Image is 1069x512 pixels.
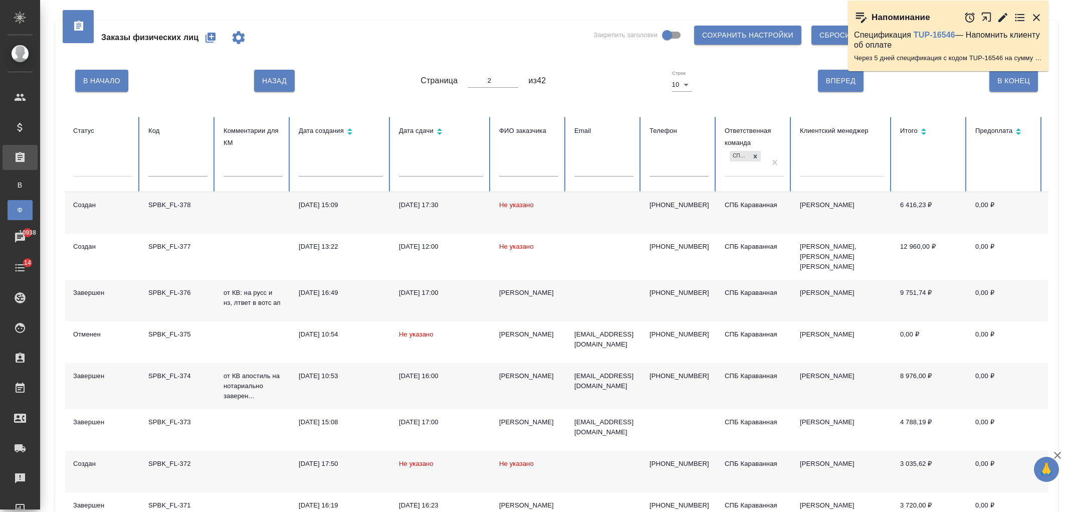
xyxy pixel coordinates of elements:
div: [PERSON_NAME] [499,500,558,510]
span: В [13,180,28,190]
p: Спецификация — Напомнить клиенту об оплате [854,30,1042,50]
button: 🙏 [1034,457,1059,482]
td: 0,00 ₽ [967,234,1042,280]
p: [EMAIL_ADDRESS][DOMAIN_NAME] [574,329,633,350]
div: СПБ Караванная [730,151,750,161]
a: TUP-16546 [914,31,955,39]
div: Ответственная команда [725,125,784,149]
div: Завершен [73,371,132,381]
button: Открыть в новой вкладке [981,7,992,28]
td: 12 960,00 ₽ [892,234,967,280]
div: [PERSON_NAME] [499,329,558,339]
div: СПБ Караванная [725,371,784,381]
div: SPBK_FL-375 [148,329,207,339]
td: [PERSON_NAME] [792,321,892,363]
div: [DATE] 17:50 [299,459,383,469]
span: Страница [420,75,458,87]
div: [DATE] 10:53 [299,371,383,381]
button: Сохранить настройки [694,26,801,45]
span: Заказы физических лиц [101,32,198,44]
div: Email [574,125,633,137]
p: Через 5 дней спецификация с кодом TUP-16546 на сумму 100926.66 RUB будет просрочена [854,53,1042,63]
div: Создан [73,242,132,252]
div: [DATE] 16:00 [399,371,483,381]
span: Не указано [499,460,534,467]
label: Строк [672,71,686,76]
span: 🙏 [1038,459,1055,480]
td: 0,00 ₽ [967,280,1042,321]
div: [DATE] 16:19 [299,500,383,510]
div: [DATE] 10:54 [299,329,383,339]
div: Создан [73,200,132,210]
td: [PERSON_NAME] [792,280,892,321]
div: [DATE] 15:08 [299,417,383,427]
p: [PHONE_NUMBER] [650,288,709,298]
div: SPBK_FL-376 [148,288,207,298]
div: СПБ Караванная [725,200,784,210]
div: Клиентский менеджер [800,125,884,137]
div: СПБ Караванная [725,288,784,298]
div: СПБ Караванная [725,459,784,469]
div: SPBK_FL-374 [148,371,207,381]
div: Завершен [73,288,132,298]
div: [DATE] 15:09 [299,200,383,210]
td: [PERSON_NAME] [792,409,892,451]
span: Не указано [499,243,534,250]
a: В [8,175,33,195]
div: Статус [73,125,132,137]
button: Назад [254,70,295,92]
td: 0,00 ₽ [967,409,1042,451]
div: SPBK_FL-372 [148,459,207,469]
div: Телефон [650,125,709,137]
p: [EMAIL_ADDRESS][DOMAIN_NAME] [574,417,633,437]
div: SPBK_FL-373 [148,417,207,427]
div: Комментарии для КМ [224,125,283,149]
td: 9 751,74 ₽ [892,280,967,321]
td: 8 976,00 ₽ [892,363,967,409]
p: [PHONE_NUMBER] [650,242,709,252]
div: [PERSON_NAME] [499,288,558,298]
a: 14 [3,255,38,280]
div: [PERSON_NAME] [499,371,558,381]
button: Закрыть [1030,12,1042,24]
div: 10 [672,78,692,92]
div: [DATE] 17:00 [399,417,483,427]
div: Код [148,125,207,137]
span: 10938 [13,228,42,238]
div: [DATE] 16:49 [299,288,383,298]
button: Вперед [818,70,864,92]
span: Не указано [399,330,434,338]
div: Отменен [73,329,132,339]
td: [PERSON_NAME] [792,363,892,409]
button: Отложить [964,12,976,24]
button: В Начало [75,70,128,92]
div: Сортировка [975,125,1034,139]
p: [PHONE_NUMBER] [650,200,709,210]
span: Не указано [399,460,434,467]
button: Редактировать [997,12,1009,24]
td: 4 788,19 ₽ [892,409,967,451]
td: [PERSON_NAME] [792,451,892,492]
div: СПБ Караванная [725,417,784,427]
span: Сбросить все настройки [819,29,924,42]
div: Создан [73,459,132,469]
div: SPBK_FL-371 [148,500,207,510]
span: Не указано [499,201,534,209]
td: 0,00 ₽ [967,321,1042,363]
td: 0,00 ₽ [967,192,1042,234]
div: [DATE] 17:30 [399,200,483,210]
div: Сортировка [299,125,383,139]
p: [PHONE_NUMBER] [650,459,709,469]
a: Ф [8,200,33,220]
td: [PERSON_NAME] [792,192,892,234]
span: из 42 [529,75,546,87]
a: 10938 [3,225,38,250]
div: [PERSON_NAME] [499,417,558,427]
div: СПБ Караванная [725,242,784,252]
div: Сортировка [399,125,483,139]
td: 6 416,23 ₽ [892,192,967,234]
td: 0,00 ₽ [967,363,1042,409]
div: SPBK_FL-377 [148,242,207,252]
span: 14 [18,258,37,268]
span: Ф [13,205,28,215]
